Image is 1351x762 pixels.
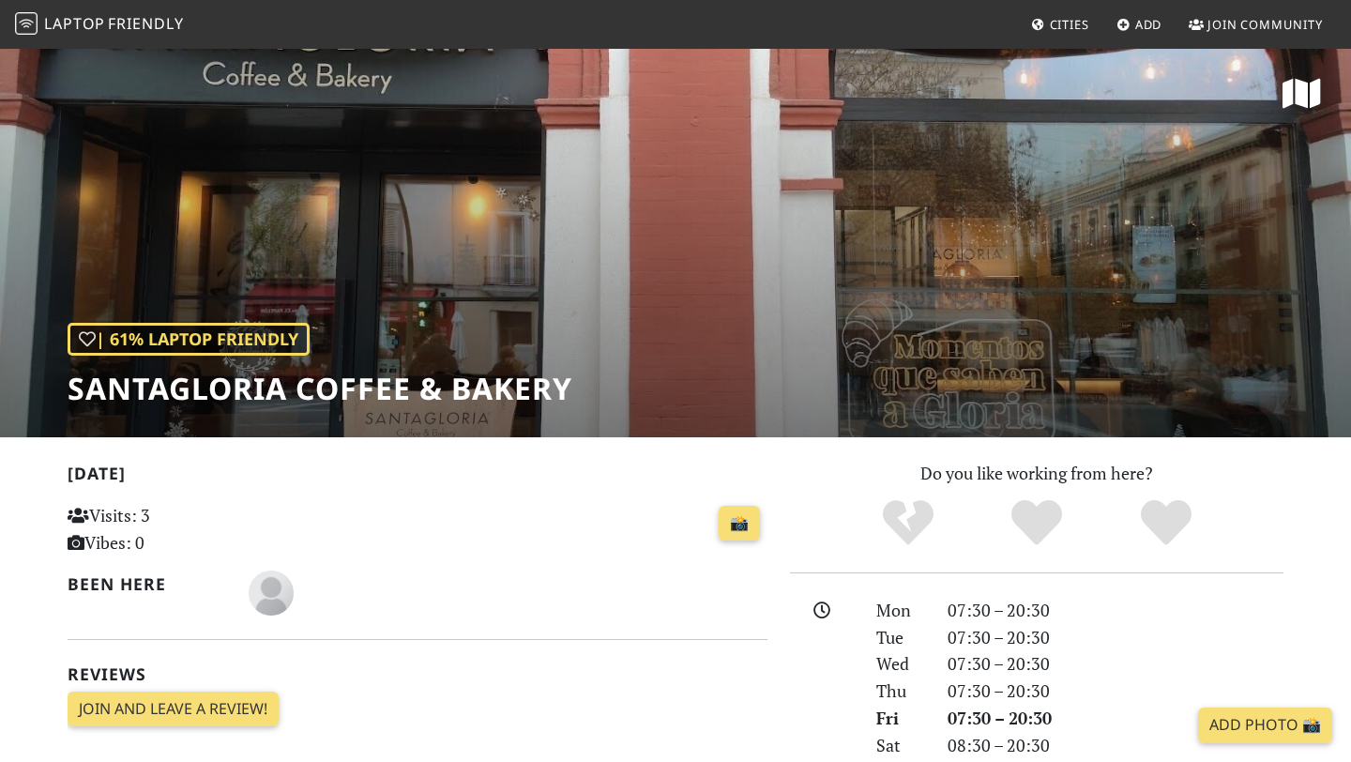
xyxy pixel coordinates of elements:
span: Add [1135,16,1162,33]
img: blank-535327c66bd565773addf3077783bbfce4b00ec00e9fd257753287c682c7fa38.png [249,571,294,616]
div: 07:30 – 20:30 [936,705,1295,732]
div: Wed [865,650,936,678]
p: Visits: 3 Vibes: 0 [68,502,286,556]
p: Do you like working from here? [790,460,1283,487]
h2: Been here [68,574,226,594]
span: Cities [1050,16,1089,33]
a: Add Photo 📸 [1198,708,1332,743]
img: LaptopFriendly [15,12,38,35]
a: 📸 [719,506,760,541]
span: María Lirio [249,580,294,602]
div: Sat [865,732,936,759]
div: Tue [865,624,936,651]
h1: Santagloria Coffee & Bakery [68,371,572,406]
a: LaptopFriendly LaptopFriendly [15,8,184,41]
div: Fri [865,705,936,732]
a: Cities [1024,8,1097,41]
div: 07:30 – 20:30 [936,597,1295,624]
div: 07:30 – 20:30 [936,624,1295,651]
span: Join Community [1207,16,1323,33]
div: 08:30 – 20:30 [936,732,1295,759]
div: 07:30 – 20:30 [936,650,1295,678]
span: Laptop [44,13,105,34]
div: No [843,497,973,549]
div: 07:30 – 20:30 [936,678,1295,705]
h2: [DATE] [68,464,767,491]
a: Add [1109,8,1170,41]
div: | 61% Laptop Friendly [68,323,310,356]
div: Definitely! [1101,497,1231,549]
div: Mon [865,597,936,624]
a: Join and leave a review! [68,692,279,727]
span: Friendly [108,13,183,34]
div: Yes [972,497,1101,549]
div: Thu [865,678,936,705]
h2: Reviews [68,664,767,684]
a: Join Community [1181,8,1330,41]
